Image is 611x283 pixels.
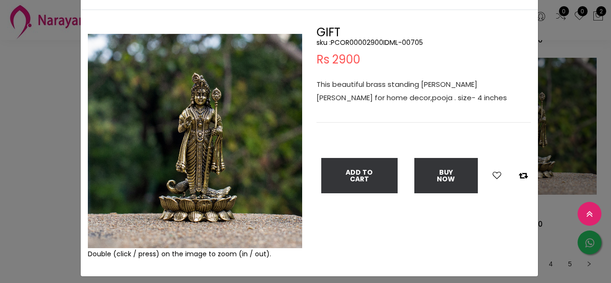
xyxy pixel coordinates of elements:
[316,54,360,65] span: Rs 2900
[88,34,302,248] img: Example
[88,248,302,260] div: Double (click / press) on the image to zoom (in / out).
[414,158,478,193] button: Buy Now
[516,169,531,182] button: Add to compare
[490,169,504,182] button: Add to wishlist
[316,78,531,105] p: This beautiful brass standing [PERSON_NAME] [PERSON_NAME] for home decor,pooja . size- 4 inches
[316,27,531,38] h2: GIFT
[321,158,398,193] button: Add To Cart
[316,38,531,47] h5: sku : PCOR00002900IDML-00705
